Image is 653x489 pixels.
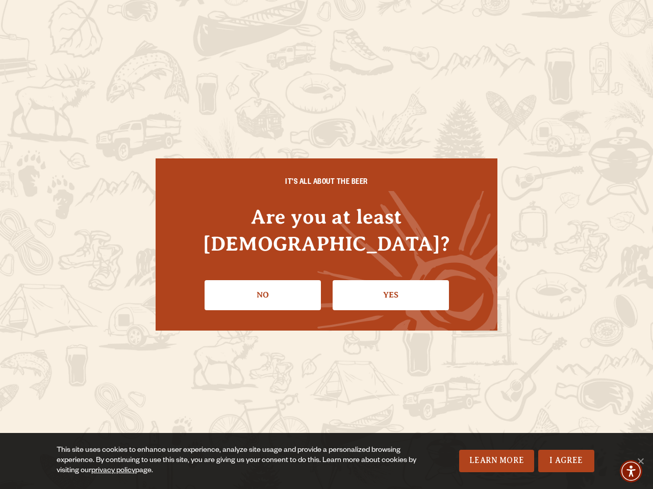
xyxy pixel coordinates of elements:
a: Learn More [459,450,534,472]
a: Confirm I'm 21 or older [333,280,449,310]
div: Accessibility Menu [620,460,642,482]
h4: Are you at least [DEMOGRAPHIC_DATA]? [176,203,477,257]
h6: IT'S ALL ABOUT THE BEER [176,179,477,188]
a: privacy policy [91,467,135,475]
a: No [205,280,321,310]
a: I Agree [538,450,594,472]
div: This site uses cookies to enhance user experience, analyze site usage and provide a personalized ... [57,446,418,476]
